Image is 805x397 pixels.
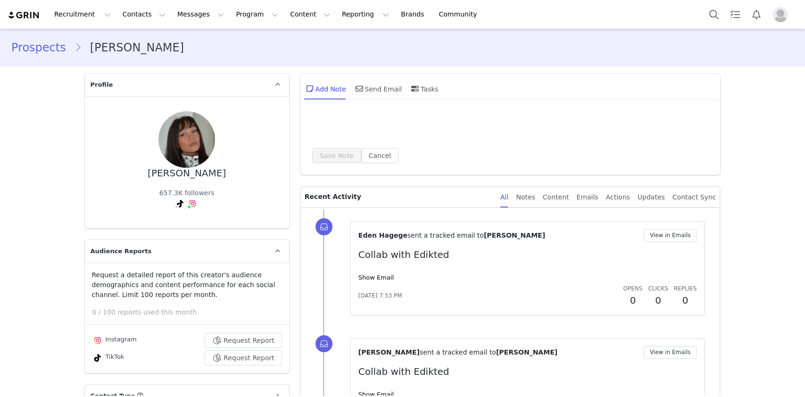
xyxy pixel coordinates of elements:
[644,346,697,359] button: View in Emails
[189,200,196,207] img: instagram.svg
[304,77,346,100] div: Add Note
[704,4,724,25] button: Search
[92,352,124,364] div: TikTok
[516,187,535,208] div: Notes
[91,80,113,90] span: Profile
[358,364,697,379] p: Collab with Edikted
[358,274,394,281] a: Show Email
[648,293,668,307] h2: 0
[148,168,226,179] div: [PERSON_NAME]
[672,187,716,208] div: Contact Sync
[305,187,493,207] p: Recent Activity
[496,348,557,356] span: [PERSON_NAME]
[746,4,767,25] button: Notifications
[312,148,361,163] button: Save Note
[648,285,668,292] span: Clicks
[484,232,545,239] span: [PERSON_NAME]
[395,4,432,25] a: Brands
[767,7,797,22] button: Profile
[500,187,508,208] div: All
[358,348,420,356] span: [PERSON_NAME]
[577,187,598,208] div: Emails
[230,4,284,25] button: Program
[117,4,171,25] button: Contacts
[172,4,230,25] button: Messages
[354,77,402,100] div: Send Email
[8,11,41,20] img: grin logo
[543,187,569,208] div: Content
[159,188,215,198] div: 657.3K followers
[361,148,398,163] button: Cancel
[205,333,282,348] button: Request Report
[92,270,282,300] p: Request a detailed report of this creator's audience demographics and content performance for eac...
[409,77,439,100] div: Tasks
[336,4,395,25] button: Reporting
[407,232,484,239] span: sent a tracked email to
[674,293,697,307] h2: 0
[623,293,643,307] h2: 0
[158,111,215,168] img: 4aad1c94-6597-4261-94c4-88d041765948.jpg
[433,4,487,25] a: Community
[644,229,697,242] button: View in Emails
[284,4,336,25] button: Content
[11,39,75,56] a: Prospects
[725,4,746,25] a: Tasks
[674,285,697,292] span: Replies
[91,247,152,256] span: Audience Reports
[773,7,788,22] img: placeholder-profile.jpg
[358,248,697,262] p: Collab with Edikted
[205,350,282,365] button: Request Report
[420,348,496,356] span: sent a tracked email to
[94,337,101,344] img: instagram.svg
[358,291,402,300] span: [DATE] 7:53 PM
[606,187,630,208] div: Actions
[92,307,289,317] p: 0 / 100 reports used this month
[49,4,116,25] button: Recruitment
[358,232,407,239] span: Eden Hagege
[92,335,137,346] div: Instagram
[623,285,643,292] span: Opens
[638,187,665,208] div: Updates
